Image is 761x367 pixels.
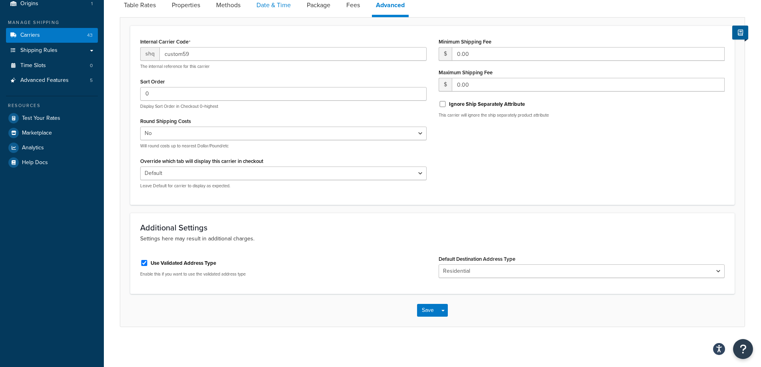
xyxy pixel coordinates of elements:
div: Manage Shipping [6,19,98,26]
span: Time Slots [20,62,46,69]
p: Will round costs up to nearest Dollar/Pound/etc [140,143,427,149]
button: Open Resource Center [733,339,753,359]
span: $ [439,47,452,61]
label: Sort Order [140,79,165,85]
span: $ [439,78,452,91]
li: Time Slots [6,58,98,73]
label: Ignore Ship Separately Attribute [449,101,525,108]
label: Use Validated Address Type [151,260,216,267]
span: 1 [91,0,93,7]
span: 43 [87,32,93,39]
button: Save [417,304,439,317]
p: Settings here may result in additional charges. [140,234,725,243]
a: Analytics [6,141,98,155]
label: Round Shipping Costs [140,118,191,124]
label: Default Destination Address Type [439,256,515,262]
li: Carriers [6,28,98,43]
button: Show Help Docs [732,26,748,40]
label: Maximum Shipping Fee [439,69,493,75]
span: Test Your Rates [22,115,60,122]
span: 5 [90,77,93,84]
label: Internal Carrier Code [140,39,191,45]
a: Test Your Rates [6,111,98,125]
span: Marketplace [22,130,52,137]
label: Override which tab will display this carrier in checkout [140,158,263,164]
p: Enable this if you want to use the validated address type [140,271,427,277]
label: Minimum Shipping Fee [439,39,491,45]
div: Resources [6,102,98,109]
span: Help Docs [22,159,48,166]
a: Advanced Features5 [6,73,98,88]
span: Advanced Features [20,77,69,84]
li: Advanced Features [6,73,98,88]
span: Analytics [22,145,44,151]
p: Leave Default for carrier to display as expected. [140,183,427,189]
p: The internal reference for this carrier [140,63,427,69]
a: Carriers43 [6,28,98,43]
span: Carriers [20,32,40,39]
a: Shipping Rules [6,43,98,58]
p: This carrier will ignore the ship separately product attribute [439,112,725,118]
p: Display Sort Order in Checkout 0=highest [140,103,427,109]
a: Time Slots0 [6,58,98,73]
span: Origins [20,0,38,7]
span: Shipping Rules [20,47,58,54]
a: Help Docs [6,155,98,170]
span: 0 [90,62,93,69]
a: Marketplace [6,126,98,140]
span: shq [140,47,159,61]
h3: Additional Settings [140,223,725,232]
